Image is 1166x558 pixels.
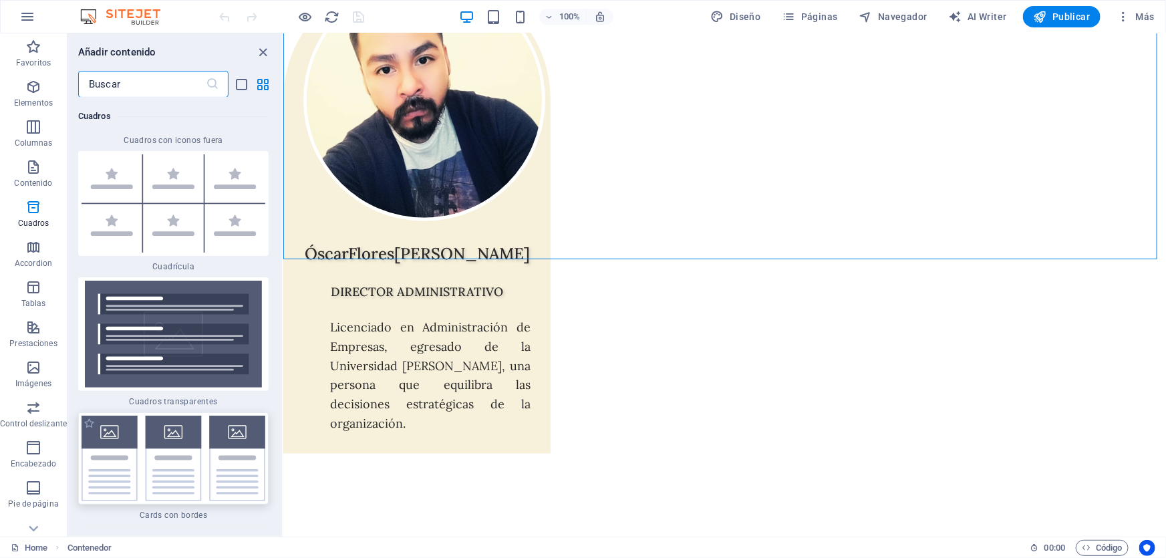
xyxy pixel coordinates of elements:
h6: Tiempo de la sesión [1030,540,1066,556]
p: Prestaciones [9,338,57,349]
span: Cuadrícula [78,261,269,272]
p: Favoritos [16,57,51,68]
p: Contenido [15,178,53,188]
p: Cuadros [18,218,49,229]
span: Navegador [859,10,927,23]
button: Haz clic para salir del modo de previsualización y seguir editando [297,9,313,25]
div: Cuadros transparentes [78,277,269,407]
span: Cards con bordes [78,510,269,521]
button: Navegador [854,6,933,27]
button: Más [1111,6,1160,27]
span: 00 00 [1044,540,1065,556]
button: Usercentrics [1139,540,1155,556]
input: Buscar [78,71,206,98]
nav: breadcrumb [67,540,112,556]
img: cards-bordered.svg [82,416,265,501]
span: Código [1082,540,1123,556]
button: list-view [234,76,250,92]
span: Páginas [782,10,838,23]
span: Cuadros con iconos fuera [78,135,269,146]
img: transparent-boxes.svg [82,281,265,388]
p: Elementos [14,98,53,108]
span: Añadir a favoritos [84,418,95,429]
button: reload [324,9,340,25]
span: Diseño [711,10,761,23]
i: Al redimensionar, ajustar el nivel de zoom automáticamente para ajustarse al dispositivo elegido. [594,11,606,23]
div: Cuadrícula [78,151,269,272]
button: Publicar [1023,6,1101,27]
button: 100% [539,9,587,25]
span: Haz clic para seleccionar y doble clic para editar [67,540,112,556]
img: boxes.grid.svg [82,154,265,253]
div: Diseño (Ctrl+Alt+Y) [706,6,766,27]
p: Columnas [15,138,53,148]
button: grid-view [255,76,271,92]
a: Haz clic para cancelar la selección y doble clic para abrir páginas [11,540,47,556]
p: Accordion [15,258,52,269]
button: Código [1076,540,1129,556]
p: Imágenes [15,378,51,389]
button: Páginas [777,6,843,27]
div: Cards con bordes [78,412,269,521]
button: AI Writer [943,6,1012,27]
h6: Cuadros [78,108,269,124]
span: Más [1117,10,1155,23]
span: AI Writer [949,10,1007,23]
button: close panel [255,44,271,60]
img: Editor Logo [77,9,177,25]
span: Cuadros transparentes [78,396,269,407]
span: : [1054,543,1056,553]
p: Pie de página [8,499,58,509]
i: Volver a cargar página [325,9,340,25]
p: Tablas [21,298,46,309]
h6: Añadir contenido [78,44,156,60]
button: Diseño [706,6,766,27]
p: Encabezado [11,458,56,469]
span: Publicar [1034,10,1090,23]
h6: 100% [559,9,581,25]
